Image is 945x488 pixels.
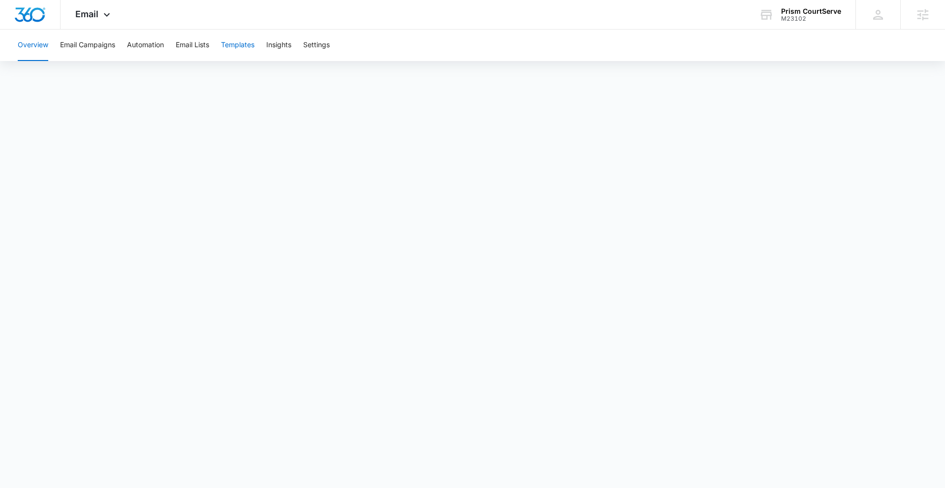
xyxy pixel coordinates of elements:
div: account name [781,7,841,15]
button: Insights [266,30,291,61]
button: Email Campaigns [60,30,115,61]
button: Settings [303,30,330,61]
button: Automation [127,30,164,61]
button: Email Lists [176,30,209,61]
button: Templates [221,30,254,61]
span: Email [75,9,98,19]
button: Overview [18,30,48,61]
div: account id [781,15,841,22]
